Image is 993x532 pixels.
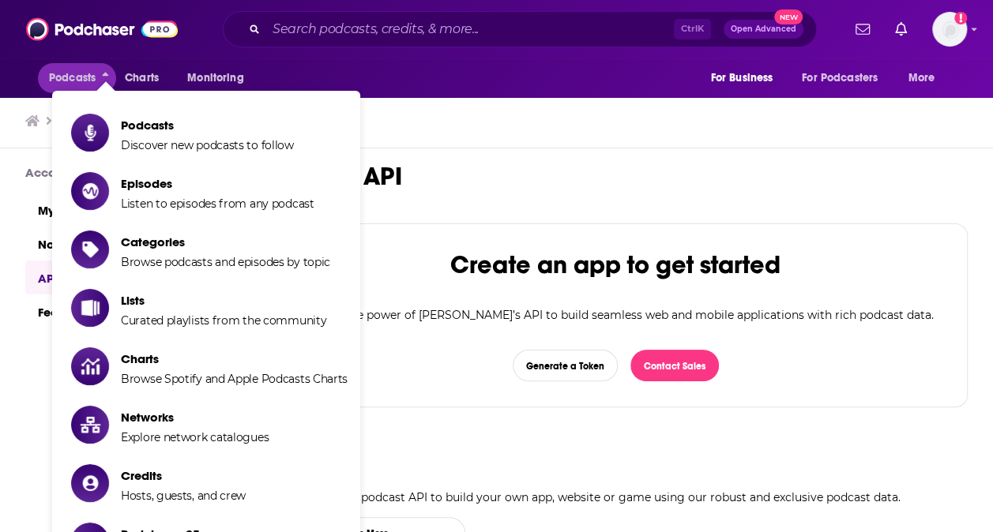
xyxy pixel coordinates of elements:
span: For Podcasters [802,67,878,89]
span: Monitoring [187,67,243,89]
button: open menu [792,63,901,93]
a: API [25,260,212,294]
span: Browse Spotify and Apple Podcasts Charts [121,372,348,386]
a: Charts [115,63,168,93]
button: close menu [38,63,116,93]
button: open menu [897,63,955,93]
span: For Business [710,67,773,89]
button: Generate a Token [513,350,618,381]
span: Hosts, guests, and crew [121,489,246,503]
span: Charts [121,351,348,366]
button: Contact Sales [630,350,719,381]
span: Networks [121,410,269,425]
input: Search podcasts, credits, & more... [266,17,674,42]
div: Search podcasts, credits, & more... [223,11,817,47]
h1: About the API [263,458,968,478]
span: More [908,67,935,89]
span: Logged in as caitmwalters [932,12,967,47]
button: Open AdvancedNew [724,20,803,39]
p: Harness the power of [PERSON_NAME]’s API to build seamless web and mobile applications with rich ... [298,305,934,324]
p: Use our powerful podcast API to build your own app, website or game using our robust and exclusiv... [263,490,968,504]
h3: Account Settings [25,165,212,180]
a: Notifications [25,227,212,260]
span: Podcasts [49,67,96,89]
span: Ctrl K [674,19,711,39]
a: Feed [25,294,212,328]
span: New [774,9,803,24]
span: Browse podcasts and episodes by topic [121,255,330,269]
img: Podchaser - Follow, Share and Rate Podcasts [26,14,178,44]
svg: Add a profile image [954,12,967,24]
button: Show profile menu [932,12,967,47]
span: Discover new podcasts to follow [121,138,294,152]
img: User Profile [932,12,967,47]
span: Charts [125,67,159,89]
h1: Podcast API [263,161,968,192]
span: Curated playlists from the community [121,313,326,328]
a: Show notifications dropdown [889,16,913,43]
button: open menu [699,63,792,93]
a: My Account [25,193,212,227]
span: Listen to episodes from any podcast [121,197,314,211]
span: Open Advanced [731,25,796,33]
button: open menu [176,63,264,93]
span: Lists [121,293,326,308]
a: Show notifications dropdown [849,16,876,43]
span: Explore network catalogues [121,430,269,444]
span: Categories [121,234,330,249]
span: Credits [121,468,246,483]
span: Podcasts [121,118,294,133]
h2: Create an app to get started [450,249,780,280]
span: Episodes [121,176,314,191]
